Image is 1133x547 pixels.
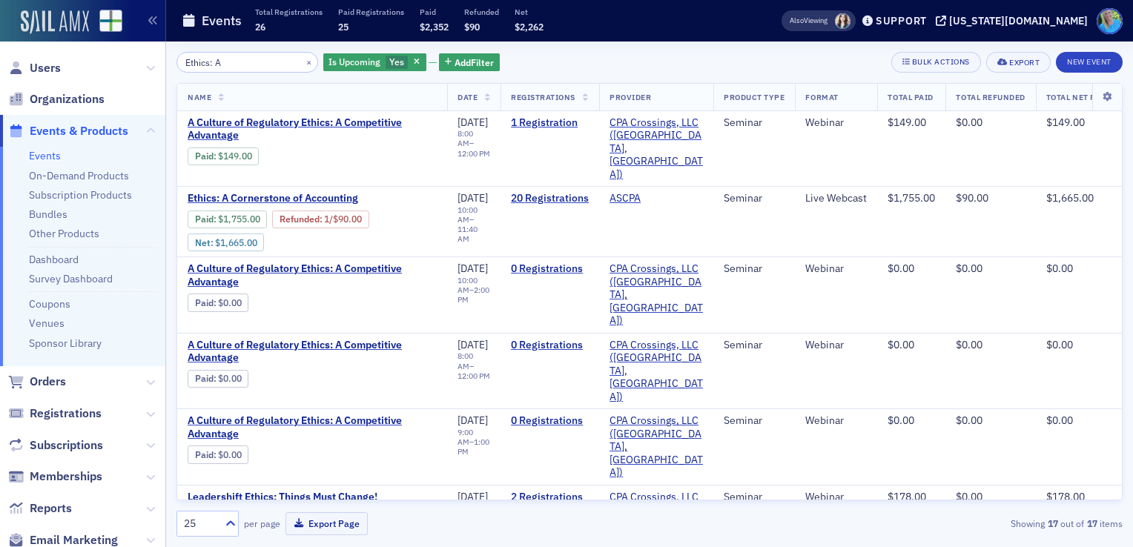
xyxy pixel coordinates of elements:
span: Leadershift Ethics: Things Must Change! [188,491,437,504]
span: Add Filter [455,56,494,69]
input: Search… [176,52,318,73]
span: $2,352 [420,21,449,33]
span: A Culture of Regulatory Ethics: A Competitive Advantage [188,116,437,142]
div: – [458,351,490,380]
div: Paid: 0 - $0 [188,445,248,463]
a: New Event [1056,54,1123,67]
a: A Culture of Regulatory Ethics: A Competitive Advantage [188,414,437,440]
div: – [458,129,490,158]
span: : [195,150,218,162]
a: Users [8,60,61,76]
span: [DATE] [458,191,488,205]
a: Memberships [8,468,102,485]
div: Yes [323,53,426,72]
span: $0.00 [956,262,982,275]
span: Provider [610,92,651,102]
a: Dashboard [29,253,79,266]
div: Support [876,14,927,27]
span: $0.00 [956,338,982,351]
span: $149.00 [1046,116,1085,129]
button: Export Page [285,512,368,535]
div: Paid: 1 - $14900 [188,147,259,165]
a: Survey Dashboard [29,272,113,285]
span: [DATE] [458,414,488,427]
span: $1,755.00 [218,213,260,225]
span: $0.00 [1046,262,1073,275]
p: Total Registrations [255,7,323,17]
a: 0 Registrations [511,339,589,352]
span: ASCPA [610,192,703,205]
a: ASCPA [610,192,641,205]
span: Product Type [724,92,784,102]
span: Date [458,92,478,102]
a: CPA Crossings, LLC ([GEOGRAPHIC_DATA], [GEOGRAPHIC_DATA]) [610,339,703,404]
strong: 17 [1084,517,1100,530]
h1: Events [202,12,242,30]
div: Seminar [724,116,784,130]
time: 8:00 AM [458,128,473,148]
div: – [458,205,490,245]
span: Format [805,92,838,102]
span: $0.00 [956,490,982,503]
a: Sponsor Library [29,337,102,350]
p: Net [515,7,544,17]
time: 1:00 PM [458,437,489,457]
p: Paid [420,7,449,17]
span: Reports [30,500,72,517]
span: $90.00 [956,191,988,205]
div: – [458,428,490,457]
a: 20 Registrations [511,192,589,205]
a: Bundles [29,208,67,221]
div: Seminar [724,192,784,205]
span: Memberships [30,468,102,485]
time: 2:00 PM [458,285,489,305]
button: New Event [1056,52,1123,73]
span: Viewing [790,16,828,26]
div: Bulk Actions [912,58,970,66]
time: 12:00 PM [458,148,490,159]
span: [DATE] [458,338,488,351]
span: CPA Crossings, LLC (Rochester, MI) [610,116,703,182]
div: 25 [184,516,217,531]
a: Subscription Products [29,188,132,202]
a: 0 Registrations [511,414,589,428]
div: Seminar [724,414,784,428]
span: $1,665.00 [1046,191,1094,205]
span: $178.00 [888,490,926,503]
time: 12:00 PM [458,371,490,381]
span: Subscriptions [30,437,103,454]
a: Coupons [29,297,70,311]
button: Bulk Actions [891,52,981,73]
div: – [458,276,490,305]
span: : [195,297,218,308]
a: SailAMX [21,10,89,34]
time: 9:00 AM [458,427,473,447]
a: Paid [195,297,214,308]
a: Organizations [8,91,105,107]
a: Subscriptions [8,437,103,454]
span: $178.00 [1046,490,1085,503]
div: Webinar [805,262,867,276]
a: Paid [195,373,214,384]
span: A Culture of Regulatory Ethics: A Competitive Advantage [188,262,437,288]
span: Sarah Lowery [835,13,850,29]
span: $1,665.00 [215,237,257,248]
div: Seminar [724,491,784,504]
a: On-Demand Products [29,169,129,182]
div: Live Webcast [805,192,867,205]
div: Showing out of items [818,517,1123,530]
span: $90 [464,21,480,33]
span: $1,755.00 [888,191,935,205]
a: Events [29,149,61,162]
span: $0.00 [218,297,242,308]
span: Events & Products [30,123,128,139]
a: Refunded [280,213,320,225]
span: $0.00 [956,116,982,129]
span: $0.00 [956,414,982,427]
div: Seminar [724,262,784,276]
a: Ethics: A Cornerstone of Accounting [188,192,437,205]
label: per page [244,517,280,530]
span: Yes [389,56,404,67]
span: $0.00 [218,449,242,460]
